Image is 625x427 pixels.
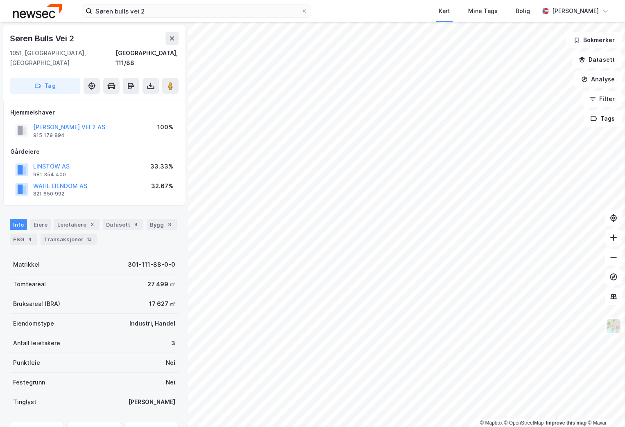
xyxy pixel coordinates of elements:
div: Nei [166,358,175,368]
iframe: Chat Widget [584,388,625,427]
div: Søren Bulls Vei 2 [10,32,76,45]
img: Z [606,318,621,334]
div: 981 354 400 [33,171,66,178]
button: Datasett [572,52,622,68]
div: Matrikkel [13,260,40,270]
div: Eiere [30,219,51,230]
div: Bruksareal (BRA) [13,299,60,309]
button: Bokmerker [566,32,622,48]
a: Mapbox [480,420,503,426]
div: Tinglyst [13,397,36,407]
div: Transaksjoner [41,234,97,245]
div: Industri, Handel [129,319,175,328]
div: Bygg [147,219,177,230]
div: 33.33% [150,162,173,171]
div: 13 [85,235,93,243]
div: [PERSON_NAME] [552,6,599,16]
div: Gårdeiere [10,147,178,157]
div: Kart [439,6,450,16]
div: 821 650 992 [33,191,64,197]
button: Tag [10,78,80,94]
div: Punktleie [13,358,40,368]
div: Tomteareal [13,279,46,289]
div: 4 [132,220,140,229]
div: 17 627 ㎡ [149,299,175,309]
div: 1051, [GEOGRAPHIC_DATA], [GEOGRAPHIC_DATA] [10,48,115,68]
div: Antall leietakere [13,338,60,348]
div: [PERSON_NAME] [128,397,175,407]
div: Nei [166,378,175,387]
div: 27 499 ㎡ [147,279,175,289]
div: Kontrollprogram for chat [584,388,625,427]
div: 32.67% [151,181,173,191]
button: Analyse [574,71,622,88]
div: 3 [165,220,174,229]
a: Improve this map [546,420,587,426]
input: Søk på adresse, matrikkel, gårdeiere, leietakere eller personer [92,5,301,17]
button: Tags [584,110,622,127]
div: Info [10,219,27,230]
div: 915 179 894 [33,132,65,139]
div: Bolig [516,6,530,16]
img: newsec-logo.f6e21ccffca1b3a03d2d.png [13,4,62,18]
div: 301-111-88-0-0 [128,260,175,270]
div: Festegrunn [13,378,45,387]
div: Eiendomstype [13,319,54,328]
button: Filter [582,91,622,107]
a: OpenStreetMap [504,420,544,426]
div: 3 [171,338,175,348]
div: 4 [26,235,34,243]
div: 100% [157,122,173,132]
div: Datasett [103,219,143,230]
div: [GEOGRAPHIC_DATA], 111/88 [115,48,179,68]
div: Hjemmelshaver [10,108,178,117]
div: ESG [10,234,37,245]
div: Mine Tags [468,6,498,16]
div: Leietakere [54,219,100,230]
div: 3 [88,220,96,229]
